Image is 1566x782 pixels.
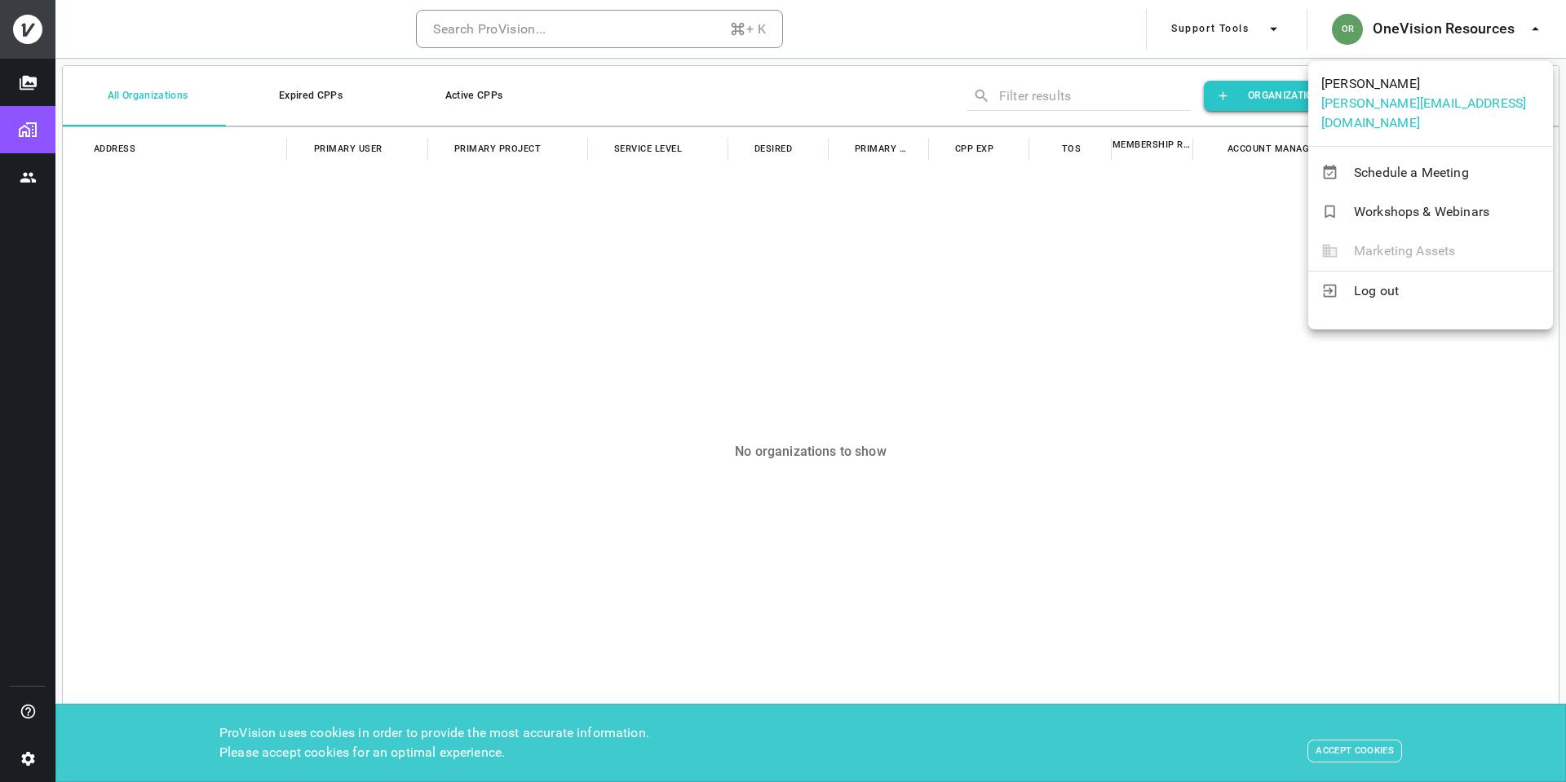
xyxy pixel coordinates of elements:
[1308,272,1553,311] div: Log out
[1321,74,1540,94] p: [PERSON_NAME]
[1354,202,1540,222] span: Workshops & Webinars
[1308,153,1553,192] div: Schedule a Meeting
[1354,281,1540,301] span: Log out
[1354,163,1540,183] span: Schedule a Meeting
[1308,192,1553,232] div: Workshops & Webinars
[1321,94,1540,133] p: [PERSON_NAME][EMAIL_ADDRESS][DOMAIN_NAME]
